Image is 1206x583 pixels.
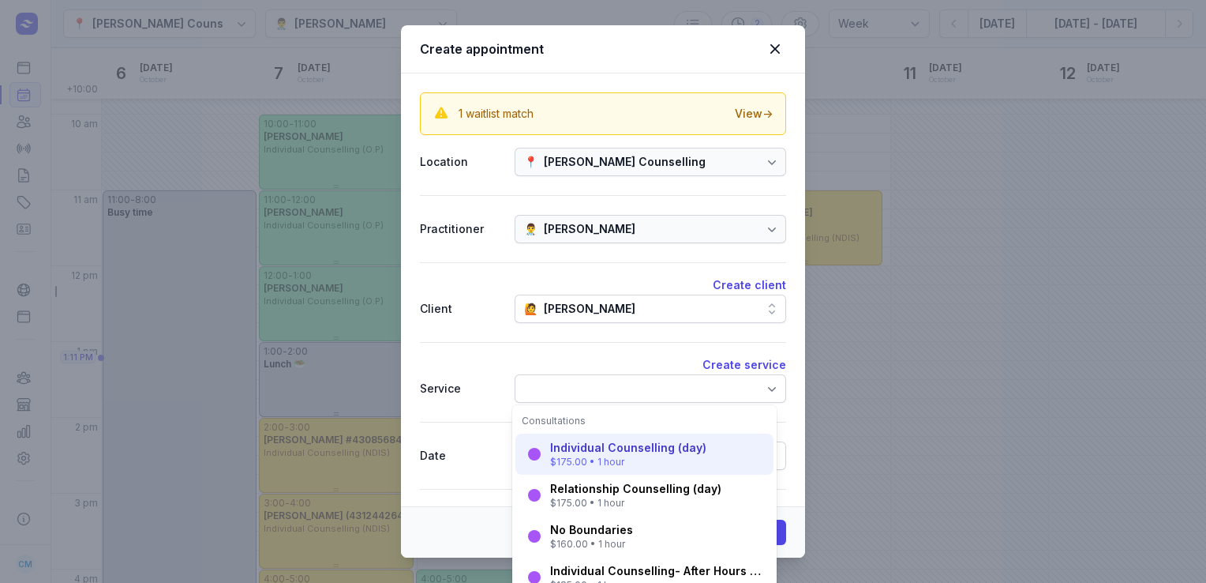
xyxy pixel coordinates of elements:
[550,563,764,579] div: Individual Counselling- After Hours (after 5pm)
[420,446,502,465] div: Date
[522,415,767,427] div: Consultations
[459,106,534,122] div: 1 waitlist match
[420,39,764,58] div: Create appointment
[550,522,633,538] div: No Boundaries
[420,299,502,318] div: Client
[550,456,706,468] div: $175.00 • 1 hour
[524,152,537,171] div: 📍
[762,107,773,120] span: →
[735,106,773,122] div: View
[544,220,635,239] div: [PERSON_NAME]
[702,355,786,374] button: Create service
[420,379,502,398] div: Service
[550,538,633,551] div: $160.00 • 1 hour
[524,299,537,318] div: 🙋️
[420,152,502,171] div: Location
[524,220,537,239] div: 👨‍⚕️
[420,220,502,239] div: Practitioner
[713,276,786,295] button: Create client
[550,497,721,510] div: $175.00 • 1 hour
[544,152,706,171] div: [PERSON_NAME] Counselling
[550,440,706,456] div: Individual Counselling (day)
[550,481,721,497] div: Relationship Counselling (day)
